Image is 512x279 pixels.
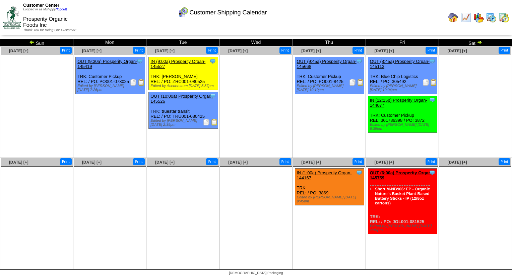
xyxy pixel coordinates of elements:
a: OUT (6:00a) Prosperity Organ-145759 [370,170,433,180]
button: Print [353,158,364,165]
span: Customer Center [23,3,59,8]
div: Edited by [PERSON_NAME] [DATE] 7:26pm [77,84,145,92]
span: Logged in as Mshippy [23,8,67,11]
a: [DATE] [+] [301,49,321,53]
button: Print [133,47,145,54]
img: Tooltip [429,169,436,176]
td: Tue [146,39,219,46]
a: [DATE] [+] [228,49,248,53]
img: Bill of Lading [211,119,218,125]
img: Bill of Lading [357,79,364,86]
img: arrowright.gif [477,39,482,45]
img: home.gif [448,12,458,23]
div: TRK: [PERSON_NAME] REL: / PO: ZRC001-080525 [149,57,218,90]
a: [DATE] [+] [82,160,102,165]
img: Packing Slip [423,79,429,86]
span: Prosperity Organic Foods Inc [23,16,68,28]
button: Print [206,47,218,54]
button: Print [60,158,72,165]
a: [DATE] [+] [448,49,467,53]
img: Packing Slip [130,79,137,86]
button: Print [60,47,72,54]
div: Edited by [PERSON_NAME] [DATE] 2:39pm [150,119,218,127]
button: Print [206,158,218,165]
img: Bill of Lading [138,79,145,86]
div: TRK: Customer Pickup REL: / PO: PO001-073025 [76,57,145,94]
a: [DATE] [+] [448,160,467,165]
button: Print [279,47,291,54]
div: TRK: REL: / PO: 3869 [295,169,364,205]
button: Print [133,158,145,165]
div: Edited by [PERSON_NAME] [DATE] 9:45pm [297,195,364,203]
img: Tooltip [209,58,216,65]
td: Sun [0,39,73,46]
button: Print [279,158,291,165]
span: [DEMOGRAPHIC_DATA] Packaging [229,271,283,275]
td: Sat [439,39,512,46]
a: (logout) [56,8,67,11]
div: Edited by [PERSON_NAME] [DATE] 1:19pm [370,224,437,232]
a: [DATE] [+] [228,160,248,165]
img: Tooltip [429,97,436,103]
img: calendarprod.gif [486,12,497,23]
a: [DATE] [+] [374,160,394,165]
img: line_graph.gif [460,12,471,23]
a: IN (1:00a) Prosperity Organ-144167 [297,170,352,180]
div: TRK: truestar transit REL: / PO: TRU001-080425 [149,92,218,129]
img: calendarcustomer.gif [178,7,188,18]
button: Print [499,47,510,54]
img: graph.gif [473,12,484,23]
a: OUT (10:00a) Prosperity Organ-145526 [150,94,212,104]
a: [DATE] [+] [301,160,321,165]
a: [DATE] [+] [9,160,28,165]
button: Print [426,158,437,165]
a: [DATE] [+] [82,49,102,53]
img: Tooltip [356,58,363,65]
a: OUT (9:30a) Prosperity Organ-145419 [77,59,137,69]
a: OUT (9:45a) Prosperity Organ-145668 [297,59,357,69]
a: [DATE] [+] [155,160,175,165]
img: Packing Slip [349,79,356,86]
div: TRK: Customer Pickup REL: / PO: PO001-8425 [295,57,364,94]
img: Bill of Lading [430,79,437,86]
div: TRK: Blue Chip Logistics REL: / PO: 305492 [368,57,437,94]
img: Tooltip [209,93,216,99]
td: Thu [293,39,366,46]
button: Print [426,47,437,54]
a: OUT (8:45a) Prosperity Organ-145113 [370,59,430,69]
span: [DATE] [+] [155,49,175,53]
img: Packing Slip [203,119,210,125]
a: Short M-NB906: FP - Organic Nature's Basket Plant-Based Buttery Sticks - IP (12/8oz cartons) [375,187,430,205]
img: ZoRoCo_Logo(Green%26Foil)%20jpg.webp [3,6,21,28]
a: [DATE] [+] [9,49,28,53]
a: [DATE] [+] [374,49,394,53]
div: Edited by [PERSON_NAME] [DATE] 10:10pm [297,84,364,92]
span: Thank You for Being Our Customer! [23,28,76,32]
span: Customer Shipping Calendar [189,9,267,16]
div: Edited by [PERSON_NAME] [DATE] 10:04pm [370,84,437,92]
td: Mon [73,39,146,46]
img: Tooltip [136,58,143,65]
div: TRK: Customer Pickup REL: 301786398 / PO: 3872 [368,96,437,133]
img: Tooltip [429,58,436,65]
a: IN (12:15p) Prosperity Organ-144077 [370,98,427,108]
a: IN (9:00a) Prosperity Organ-145527 [150,59,205,69]
td: Wed [219,39,293,46]
div: Edited by [PERSON_NAME] [DATE] 6:39pm [370,123,437,131]
button: Print [499,158,510,165]
img: arrowleft.gif [29,39,35,45]
div: Edited by Acederstrom [DATE] 5:57pm [150,84,218,88]
div: TRK: REL: / PO: JOL001-081525 [368,169,437,234]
